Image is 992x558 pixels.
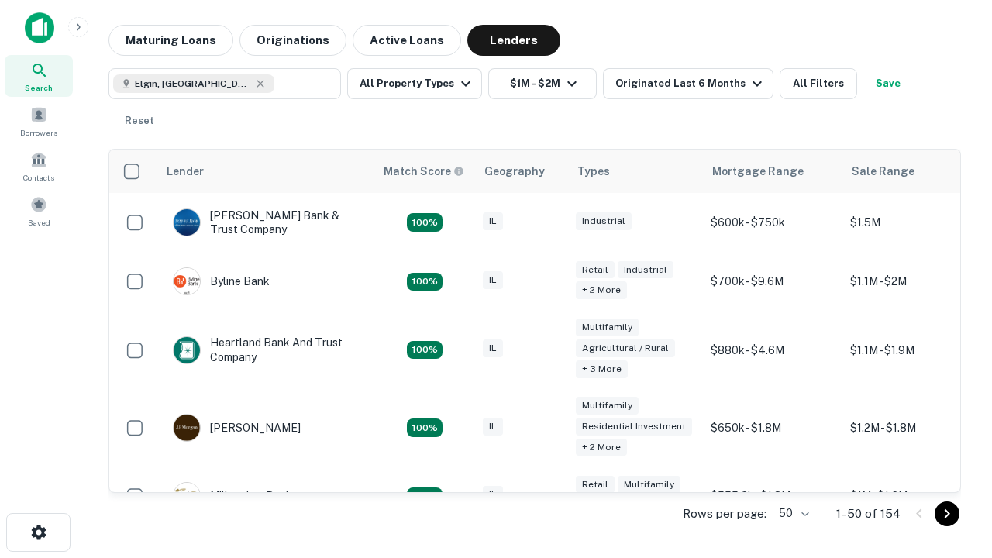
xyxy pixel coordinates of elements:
img: picture [174,415,200,441]
div: Originated Last 6 Months [615,74,766,93]
td: $1.1M - $2M [842,252,982,311]
div: Heartland Bank And Trust Company [173,336,359,363]
div: IL [483,271,503,289]
span: Elgin, [GEOGRAPHIC_DATA], [GEOGRAPHIC_DATA] [135,77,251,91]
div: [PERSON_NAME] [173,414,301,442]
div: Agricultural / Rural [576,339,675,357]
div: IL [483,339,503,357]
div: Multifamily [576,397,639,415]
div: Industrial [576,212,632,230]
img: picture [174,209,200,236]
th: Lender [157,150,374,193]
span: Contacts [23,171,54,184]
th: Types [568,150,703,193]
th: Geography [475,150,568,193]
div: Sale Range [852,162,914,181]
div: IL [483,212,503,230]
div: Capitalize uses an advanced AI algorithm to match your search with the best lender. The match sco... [384,163,464,180]
button: Originated Last 6 Months [603,68,773,99]
td: $555.3k - $1.8M [703,467,842,525]
button: All Filters [780,68,857,99]
td: $1.1M - $1.9M [842,311,982,389]
td: $880k - $4.6M [703,311,842,389]
div: Matching Properties: 28, hasApolloMatch: undefined [407,213,443,232]
div: Multifamily [618,476,680,494]
img: capitalize-icon.png [25,12,54,43]
a: Search [5,55,73,97]
button: Save your search to get updates of matches that match your search criteria. [863,68,913,99]
button: $1M - $2M [488,68,597,99]
button: Reset [115,105,164,136]
div: Matching Properties: 19, hasApolloMatch: undefined [407,341,443,360]
td: $650k - $1.8M [703,389,842,467]
div: Byline Bank [173,267,270,295]
a: Contacts [5,145,73,187]
div: [PERSON_NAME] Bank & Trust Company [173,208,359,236]
button: Go to next page [935,501,959,526]
div: Retail [576,476,615,494]
button: Maturing Loans [108,25,233,56]
img: picture [174,483,200,509]
div: Multifamily [576,319,639,336]
img: picture [174,268,200,294]
div: Mortgage Range [712,162,804,181]
td: $1M - $1.6M [842,467,982,525]
button: All Property Types [347,68,482,99]
td: $1.5M [842,193,982,252]
div: IL [483,486,503,504]
a: Borrowers [5,100,73,142]
iframe: Chat Widget [914,434,992,508]
p: Rows per page: [683,505,766,523]
div: Residential Investment [576,418,692,436]
td: $700k - $9.6M [703,252,842,311]
div: + 3 more [576,360,628,378]
div: Matching Properties: 16, hasApolloMatch: undefined [407,487,443,506]
span: Search [25,81,53,94]
button: Originations [239,25,346,56]
div: Millennium Bank [173,482,292,510]
div: Types [577,162,610,181]
button: Active Loans [353,25,461,56]
span: Borrowers [20,126,57,139]
div: + 2 more [576,281,627,299]
p: 1–50 of 154 [836,505,901,523]
th: Sale Range [842,150,982,193]
span: Saved [28,216,50,229]
div: Industrial [618,261,673,279]
div: Geography [484,162,545,181]
h6: Match Score [384,163,461,180]
div: Lender [167,162,204,181]
th: Capitalize uses an advanced AI algorithm to match your search with the best lender. The match sco... [374,150,475,193]
div: 50 [773,502,811,525]
div: + 2 more [576,439,627,456]
td: $1.2M - $1.8M [842,389,982,467]
div: Matching Properties: 16, hasApolloMatch: undefined [407,273,443,291]
img: picture [174,337,200,363]
a: Saved [5,190,73,232]
td: $600k - $750k [703,193,842,252]
div: IL [483,418,503,436]
div: Retail [576,261,615,279]
div: Matching Properties: 24, hasApolloMatch: undefined [407,418,443,437]
button: Lenders [467,25,560,56]
th: Mortgage Range [703,150,842,193]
